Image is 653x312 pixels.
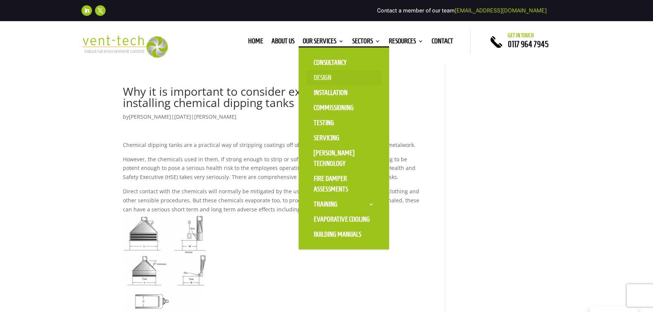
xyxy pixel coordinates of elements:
[303,38,344,47] a: Our Services
[248,38,263,47] a: Home
[306,171,382,197] a: Fire Damper Assessments
[306,55,382,70] a: Consultancy
[432,38,453,47] a: Contact
[174,113,191,120] span: [DATE]
[306,70,382,85] a: Design
[306,85,382,100] a: Installation
[123,141,423,155] p: Chemical dipping tanks are a practical way of stripping coatings off objects such as wooden furni...
[455,7,547,14] a: [EMAIL_ADDRESS][DOMAIN_NAME]
[306,100,382,115] a: Commissioning
[123,86,423,112] h1: Why it is important to consider extraction when installing chemical dipping tanks
[352,38,380,47] a: Sectors
[95,5,106,16] a: Follow on X
[123,112,423,127] p: by | |
[81,5,92,16] a: Follow on LinkedIn
[306,145,382,171] a: [PERSON_NAME] Technology
[306,227,382,242] a: Building Manuals
[129,113,171,120] a: [PERSON_NAME]
[389,38,423,47] a: Resources
[508,32,534,38] span: Get in touch
[377,7,547,14] span: Contact a member of our team
[306,130,382,145] a: Servicing
[194,113,236,120] a: [PERSON_NAME]
[306,197,382,212] a: Training
[508,40,549,49] a: 0117 964 7945
[81,35,168,58] img: 2023-09-27T08_35_16.549ZVENT-TECH---Clear-background
[306,115,382,130] a: Testing
[271,38,294,47] a: About us
[306,212,382,227] a: Evaporative Cooling
[123,155,423,187] p: However, the chemicals used in them, if strong enough to strip or soften coatings, are almost alw...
